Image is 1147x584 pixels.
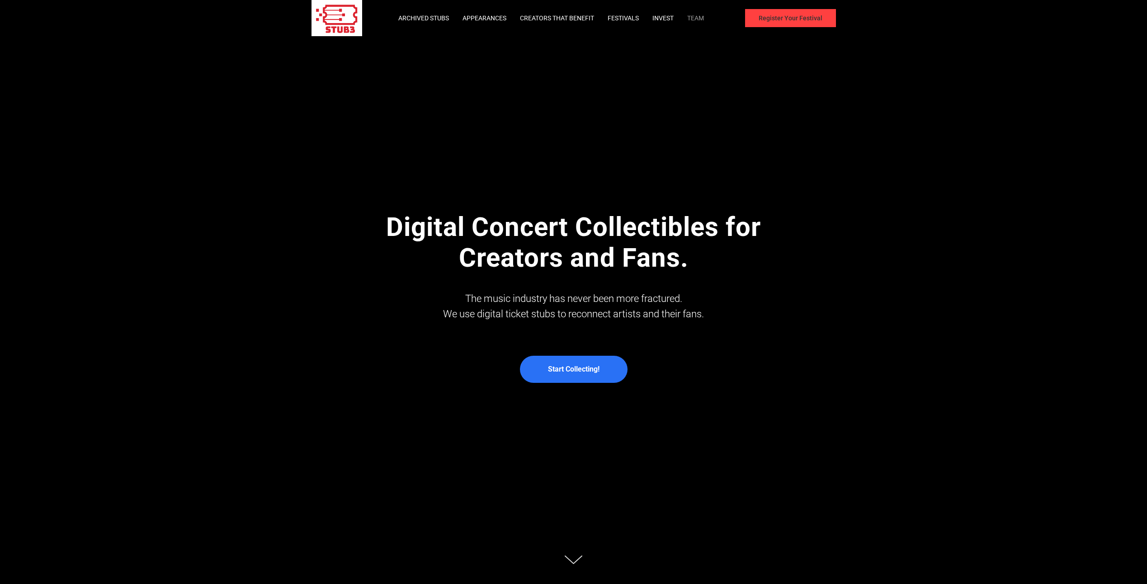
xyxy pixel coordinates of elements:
[463,14,506,22] a: Appearances
[687,14,704,22] a: Team
[608,14,639,22] a: Festivals
[548,357,599,382] td: Start Collecting!
[652,14,674,22] a: Invest
[398,14,449,22] a: Archived Stubs
[357,201,791,284] div: Digital Concert Collectibles for Creators and Fans.
[357,284,791,335] div: The music industry has never been more fractured. We use digital ticket stubs to reconnect artist...
[520,14,594,22] a: Creators that Benefit
[745,9,836,27] a: Register Your Festival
